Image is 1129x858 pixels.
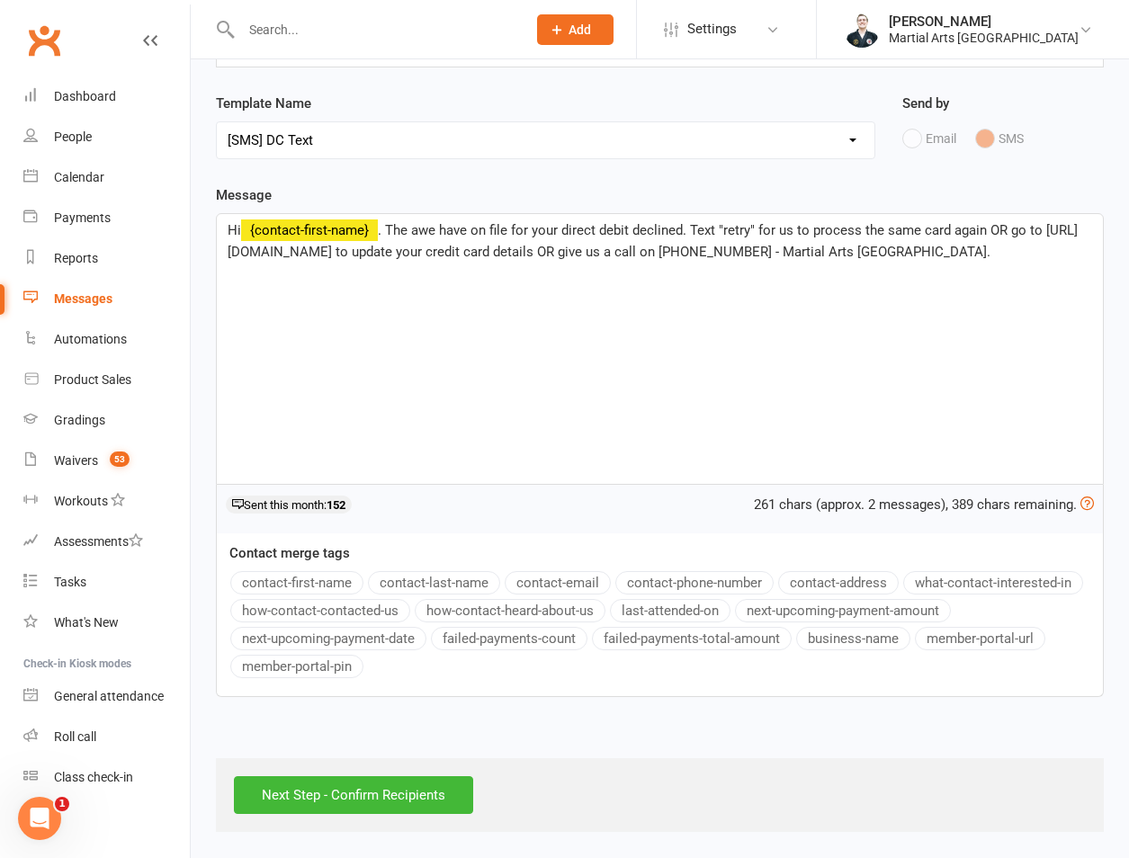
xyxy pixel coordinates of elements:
[18,797,61,840] iframe: Intercom live chat
[54,372,131,387] div: Product Sales
[915,627,1045,650] button: member-portal-url
[537,14,614,45] button: Add
[505,571,611,594] button: contact-email
[234,776,473,814] input: Next Step - Confirm Recipients
[796,627,910,650] button: business-name
[54,251,98,265] div: Reports
[23,757,190,798] a: Class kiosk mode
[54,689,164,703] div: General attendance
[228,222,241,238] span: Hi
[569,22,591,37] span: Add
[23,117,190,157] a: People
[54,729,96,744] div: Roll call
[54,89,116,103] div: Dashboard
[23,198,190,238] a: Payments
[23,717,190,757] a: Roll call
[23,522,190,562] a: Assessments
[844,12,880,48] img: thumb_image1644660699.png
[216,93,311,114] label: Template Name
[54,770,133,784] div: Class check-in
[229,542,350,564] label: Contact merge tags
[615,571,774,594] button: contact-phone-number
[368,571,500,594] button: contact-last-name
[54,534,143,549] div: Assessments
[54,413,105,427] div: Gradings
[902,93,949,114] label: Send by
[236,17,514,42] input: Search...
[54,210,111,225] div: Payments
[687,9,737,49] span: Settings
[23,360,190,400] a: Product Sales
[55,797,69,811] span: 1
[230,627,426,650] button: next-upcoming-payment-date
[23,676,190,717] a: General attendance kiosk mode
[54,170,104,184] div: Calendar
[754,494,1094,515] div: 261 chars (approx. 2 messages), 389 chars remaining.
[228,222,1078,260] span: . The awe have on file for your direct debit declined. Text "retry" for us to process the same ca...
[54,494,108,508] div: Workouts
[54,615,119,630] div: What's New
[54,453,98,468] div: Waivers
[431,627,587,650] button: failed-payments-count
[230,571,363,594] button: contact-first-name
[54,130,92,144] div: People
[23,400,190,441] a: Gradings
[23,76,190,117] a: Dashboard
[230,655,363,678] button: member-portal-pin
[415,599,605,622] button: how-contact-heard-about-us
[23,603,190,643] a: What's New
[327,498,345,512] strong: 152
[23,157,190,198] a: Calendar
[778,571,899,594] button: contact-address
[889,13,1079,30] div: [PERSON_NAME]
[23,319,190,360] a: Automations
[23,562,190,603] a: Tasks
[110,451,130,467] span: 53
[903,571,1083,594] button: what-contact-interested-in
[610,599,730,622] button: last-attended-on
[23,279,190,319] a: Messages
[216,184,272,206] label: Message
[22,18,67,63] a: Clubworx
[23,481,190,522] a: Workouts
[889,30,1079,46] div: Martial Arts [GEOGRAPHIC_DATA]
[23,238,190,279] a: Reports
[54,575,86,589] div: Tasks
[23,441,190,481] a: Waivers 53
[226,496,352,514] div: Sent this month:
[230,599,410,622] button: how-contact-contacted-us
[54,332,127,346] div: Automations
[592,627,792,650] button: failed-payments-total-amount
[735,599,951,622] button: next-upcoming-payment-amount
[54,291,112,306] div: Messages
